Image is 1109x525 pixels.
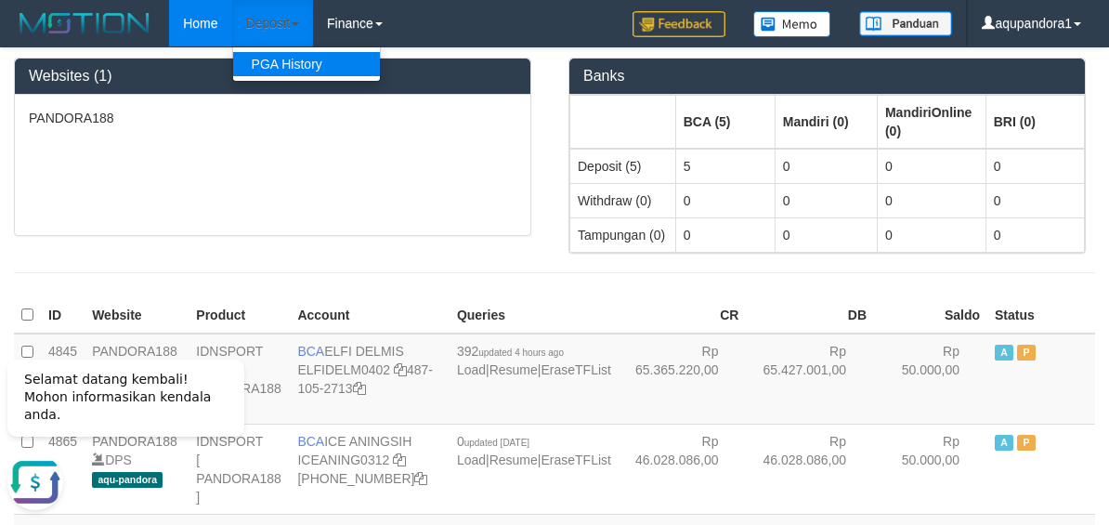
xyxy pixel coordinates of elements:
[985,183,1084,217] td: 0
[985,149,1084,184] td: 0
[489,453,538,467] a: Resume
[775,95,877,149] th: Group: activate to sort column ascending
[619,424,747,514] td: Rp 46.028.086,00
[633,11,725,37] img: Feedback.jpg
[297,434,324,449] span: BCA
[541,453,610,467] a: EraseTFList
[570,183,676,217] td: Withdraw (0)
[619,297,747,334] th: CR
[675,217,775,252] td: 0
[746,424,874,514] td: Rp 46.028.086,00
[457,453,486,467] a: Load
[859,11,952,36] img: panduan.png
[457,434,611,467] span: | |
[85,297,189,334] th: Website
[14,9,155,37] img: MOTION_logo.png
[489,362,538,377] a: Resume
[414,471,427,486] a: Copy 5776579803 to clipboard
[877,183,985,217] td: 0
[290,334,449,425] td: ELFI DELMIS 487-105-2713
[297,344,324,359] span: BCA
[753,11,831,37] img: Button%20Memo.svg
[995,435,1013,451] span: Active
[675,149,775,184] td: 5
[41,297,85,334] th: ID
[877,95,985,149] th: Group: activate to sort column ascending
[450,297,619,334] th: Queries
[570,95,676,149] th: Group: activate to sort column ascending
[877,217,985,252] td: 0
[675,183,775,217] td: 0
[874,297,987,334] th: Saldo
[29,68,516,85] h3: Websites (1)
[541,362,610,377] a: EraseTFList
[675,95,775,149] th: Group: activate to sort column ascending
[457,344,611,377] span: | |
[874,424,987,514] td: Rp 50.000,00
[290,297,449,334] th: Account
[746,297,874,334] th: DB
[464,438,529,448] span: updated [DATE]
[41,334,85,425] td: 4845
[746,334,874,425] td: Rp 65.427.001,00
[570,149,676,184] td: Deposit (5)
[353,381,366,396] a: Copy 4871052713 to clipboard
[1017,345,1036,361] span: Paused
[290,424,449,514] td: ICE ANINGSIH [PHONE_NUMBER]
[583,68,1071,85] h3: Banks
[189,297,290,334] th: Product
[775,149,877,184] td: 0
[995,345,1013,361] span: Active
[297,453,389,467] a: ICEANING0312
[85,334,189,425] td: DPS
[457,362,486,377] a: Load
[24,29,211,79] span: Selamat datang kembali! Mohon informasikan kendala anda.
[570,217,676,252] td: Tampungan (0)
[874,334,987,425] td: Rp 50.000,00
[619,334,747,425] td: Rp 65.365.220,00
[457,434,529,449] span: 0
[877,149,985,184] td: 0
[189,334,290,425] td: IDNSPORT [ PANDORA188 ]
[775,183,877,217] td: 0
[985,217,1084,252] td: 0
[1017,435,1036,451] span: Paused
[297,362,390,377] a: ELFIDELM0402
[478,348,564,358] span: updated 4 hours ago
[7,112,63,167] button: Open LiveChat chat widget
[29,109,516,127] p: PANDORA188
[775,217,877,252] td: 0
[985,95,1084,149] th: Group: activate to sort column ascending
[457,344,564,359] span: 392
[987,297,1095,334] th: Status
[393,453,406,467] a: Copy ICEANING0312 to clipboard
[233,52,380,76] a: PGA History
[394,362,407,377] a: Copy ELFIDELM0402 to clipboard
